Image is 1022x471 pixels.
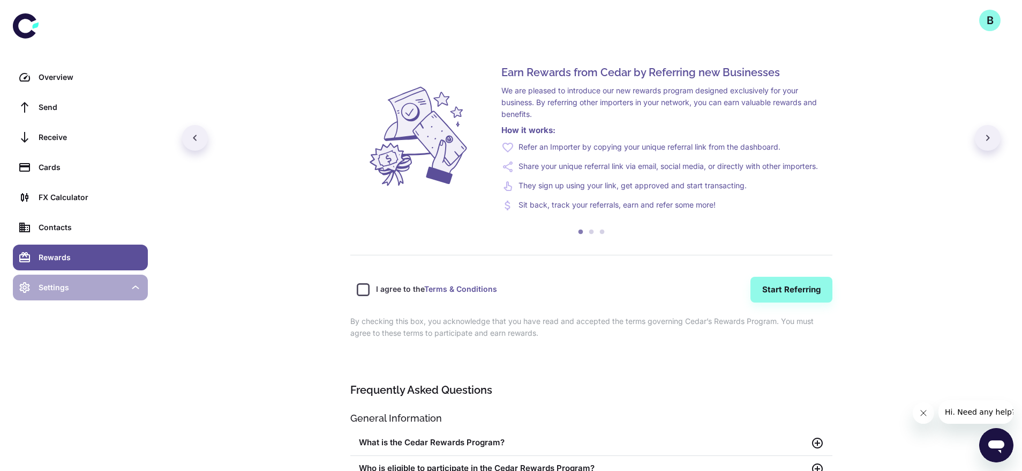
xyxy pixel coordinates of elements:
div: Receive [39,131,141,143]
button: Start Referring [750,277,832,303]
a: Terms & Conditions [424,284,497,293]
div: FX Calculator [39,192,141,203]
div: Send [39,101,141,113]
a: Contacts [13,215,148,240]
p: Sit back, track your referrals, earn and refer some more! [518,199,716,212]
h6: General Information [350,411,832,426]
div: Rewards [39,252,141,263]
p: Share your unique referral link via email, social media, or directly with other importers. [518,160,818,173]
span: Hi. Need any help? [6,8,77,16]
div: What is the Cedar Rewards Program? [359,437,811,449]
iframe: Message from company [938,400,1013,424]
div: Contacts [39,222,141,233]
iframe: Button to launch messaging window [979,428,1013,462]
a: Overview [13,64,148,90]
button: 1 [575,227,586,238]
span: I agree to the [376,283,497,295]
a: Rewards [13,245,148,270]
h5: Earn Rewards from Cedar by Referring new Businesses [501,64,823,80]
p: We are pleased to introduce our new rewards program designed exclusively for your business. By re... [501,85,823,120]
div: Settings [39,282,125,293]
h5: Frequently Asked Questions [350,382,832,398]
p: They sign up using your link, get approved and start transacting. [518,180,747,193]
div: What is the Cedar Rewards Program? [350,430,832,456]
button: 2 [586,227,597,238]
iframe: Close message [913,402,934,424]
div: Overview [39,71,141,83]
a: Send [13,94,148,120]
h6: How it works : [501,124,823,137]
div: Settings [13,275,148,300]
a: FX Calculator [13,185,148,210]
div: Cards [39,161,141,173]
a: Receive [13,124,148,150]
button: 3 [597,227,607,238]
button: B [979,10,1001,31]
p: By checking this box, you acknowledge that you have read and accepted the terms governing Cedar’s... [350,315,832,339]
a: Cards [13,154,148,180]
p: Refer an Importer by copying your unique referral link from the dashboard. [518,141,780,154]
